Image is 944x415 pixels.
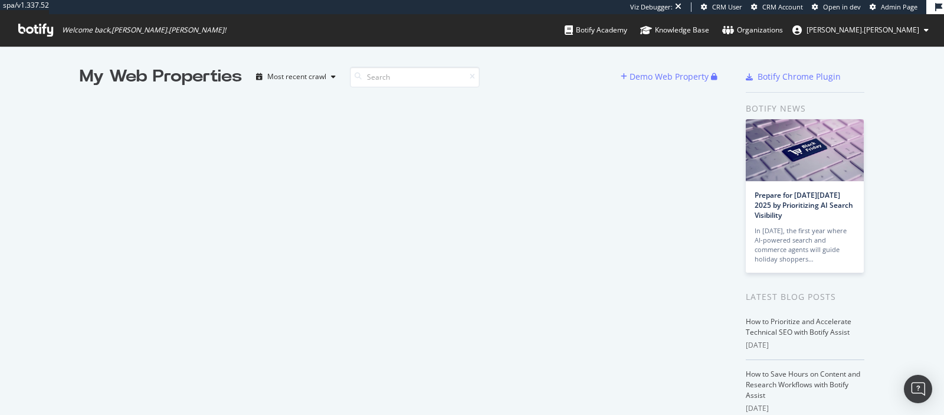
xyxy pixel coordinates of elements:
div: In [DATE], the first year where AI-powered search and commerce agents will guide holiday shoppers… [755,226,855,264]
div: Most recent crawl [267,73,326,80]
button: Most recent crawl [251,67,340,86]
a: Botify Chrome Plugin [746,71,841,83]
div: [DATE] [746,403,864,414]
span: CRM Account [762,2,803,11]
img: Prepare for Black Friday 2025 by Prioritizing AI Search Visibility [746,119,864,181]
a: How to Save Hours on Content and Research Workflows with Botify Assist [746,369,860,400]
div: Organizations [722,24,783,36]
span: guillaume.roffe [807,25,919,35]
a: Open in dev [812,2,861,12]
div: Viz Debugger: [630,2,673,12]
div: Botify Academy [565,24,627,36]
a: CRM User [701,2,742,12]
div: Botify Chrome Plugin [758,71,841,83]
div: My Web Properties [80,65,242,89]
button: [PERSON_NAME].[PERSON_NAME] [783,21,938,40]
div: [DATE] [746,340,864,351]
span: Admin Page [881,2,917,11]
button: Demo Web Property [621,67,711,86]
a: Organizations [722,14,783,46]
a: Botify Academy [565,14,627,46]
a: How to Prioritize and Accelerate Technical SEO with Botify Assist [746,316,851,337]
div: Open Intercom Messenger [904,375,932,403]
a: CRM Account [751,2,803,12]
div: Knowledge Base [640,24,709,36]
span: CRM User [712,2,742,11]
a: Knowledge Base [640,14,709,46]
div: Demo Web Property [630,71,709,83]
span: Open in dev [823,2,861,11]
input: Search [350,67,480,87]
span: Welcome back, [PERSON_NAME].[PERSON_NAME] ! [62,25,226,35]
div: Latest Blog Posts [746,290,864,303]
a: Prepare for [DATE][DATE] 2025 by Prioritizing AI Search Visibility [755,190,853,220]
a: Admin Page [870,2,917,12]
div: Botify news [746,102,864,115]
a: Demo Web Property [621,71,711,81]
